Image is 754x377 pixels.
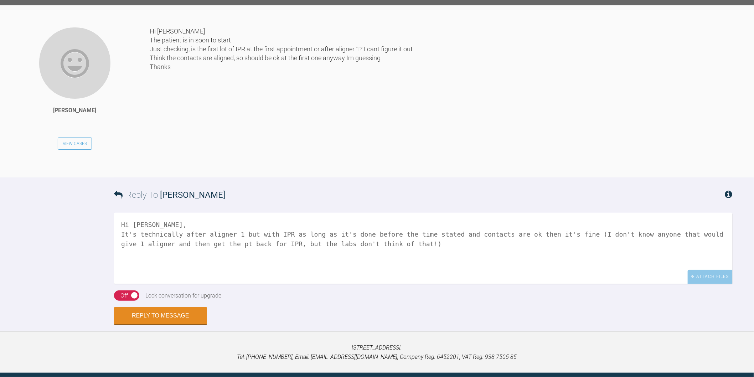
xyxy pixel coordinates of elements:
div: Off [120,291,128,300]
div: Hi [PERSON_NAME] The patient is in soon to start Just checking, is the first lot of IPR at the fi... [150,27,733,167]
span: [PERSON_NAME] [160,190,225,200]
img: Isabella Sharrock [38,27,111,99]
textarea: Hi [PERSON_NAME], It's technically after aligner 1 but with IPR as long as it's done before the t... [114,213,733,284]
div: [PERSON_NAME] [53,106,97,115]
button: Reply to Message [114,307,207,324]
h3: Reply To [114,188,225,202]
a: View Cases [58,138,92,150]
p: [STREET_ADDRESS]. Tel: [PHONE_NUMBER], Email: [EMAIL_ADDRESS][DOMAIN_NAME], Company Reg: 6452201,... [11,343,743,361]
div: Attach Files [688,270,733,284]
div: Lock conversation for upgrade [146,291,222,300]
